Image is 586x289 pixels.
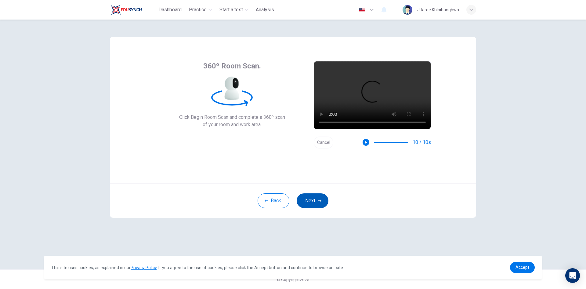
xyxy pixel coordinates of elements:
span: Accept [515,265,529,270]
span: of your room and work area. [179,121,285,128]
div: Jitaree Khlaihanghwa [417,6,459,13]
button: Next [297,193,328,208]
img: en [358,8,366,12]
button: Analysis [253,4,277,15]
img: Train Test logo [110,4,142,16]
span: 10 / 10s [413,139,431,146]
a: Privacy Policy [131,265,157,270]
span: Start a test [219,6,243,13]
span: Dashboard [158,6,182,13]
span: Practice [189,6,207,13]
span: Click Begin Room Scan and complete a 360º scan [179,114,285,121]
div: cookieconsent [44,256,542,279]
a: dismiss cookie message [510,262,535,273]
span: Analysis [256,6,274,13]
span: © Copyright 2025 [277,277,309,282]
div: Open Intercom Messenger [565,268,580,283]
button: Practice [186,4,215,15]
span: 360º Room Scan. [203,61,261,71]
a: Train Test logo [110,4,156,16]
button: Dashboard [156,4,184,15]
button: Back [258,193,289,208]
img: Profile picture [403,5,412,15]
button: Cancel [314,137,333,148]
span: This site uses cookies, as explained in our . If you agree to the use of cookies, please click th... [51,265,344,270]
button: Start a test [217,4,251,15]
